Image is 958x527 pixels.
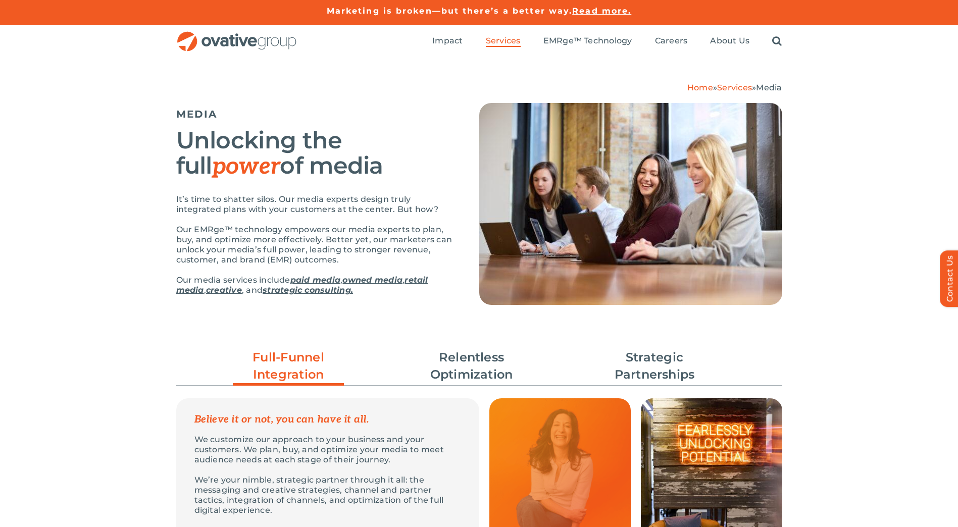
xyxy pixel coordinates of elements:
[486,36,521,46] span: Services
[206,285,242,295] a: creative
[432,36,463,47] a: Impact
[687,83,713,92] a: Home
[655,36,688,46] span: Careers
[176,30,297,40] a: OG_Full_horizontal_RGB
[717,83,752,92] a: Services
[194,414,461,425] p: Believe it or not, you can have it all.
[710,36,749,47] a: About Us
[327,6,573,16] a: Marketing is broken—but there’s a better way.
[772,36,782,47] a: Search
[263,285,353,295] a: strategic consulting.
[655,36,688,47] a: Careers
[176,108,454,120] h5: MEDIA
[432,25,782,58] nav: Menu
[194,435,461,465] p: We customize our approach to your business and your customers. We plan, buy, and optimize your me...
[233,349,344,388] a: Full-Funnel Integration
[486,36,521,47] a: Services
[342,275,402,285] a: owned media
[416,349,527,383] a: Relentless Optimization
[194,475,461,515] p: We’re your nimble, strategic partner through it all: the messaging and creative strategies, chann...
[572,6,631,16] a: Read more.
[176,275,428,295] a: retail media
[212,152,280,181] em: power
[599,349,710,383] a: Strategic Partnerships
[176,344,782,388] ul: Post Filters
[687,83,782,92] span: » »
[432,36,463,46] span: Impact
[176,275,454,295] p: Our media services include , , , , and
[543,36,632,46] span: EMRge™ Technology
[290,275,340,285] a: paid media
[176,194,454,215] p: It’s time to shatter silos. Our media experts design truly integrated plans with your customers a...
[176,128,454,179] h2: Unlocking the full of media
[543,36,632,47] a: EMRge™ Technology
[176,225,454,265] p: Our EMRge™ technology empowers our media experts to plan, buy, and optimize more effectively. Bet...
[756,83,782,92] span: Media
[710,36,749,46] span: About Us
[479,103,782,305] img: Media – Hero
